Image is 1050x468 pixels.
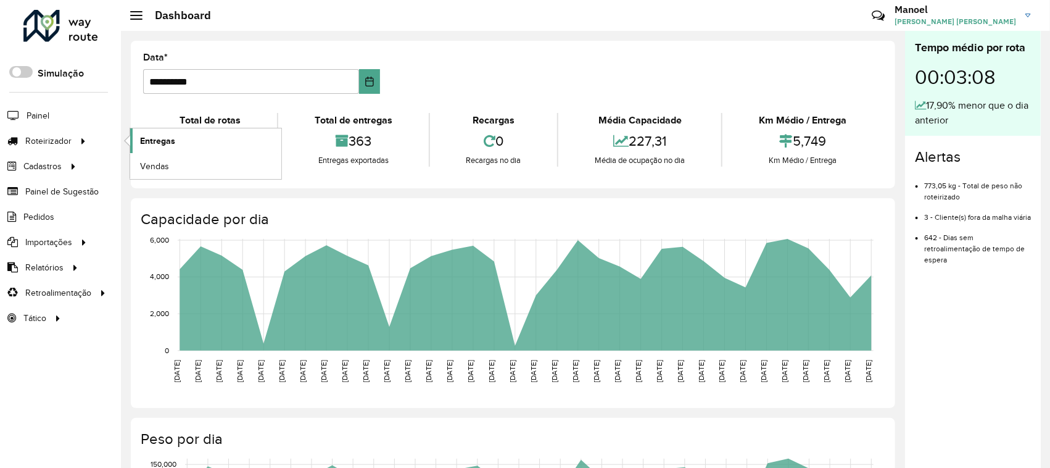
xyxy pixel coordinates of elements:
[781,360,789,382] text: [DATE]
[561,154,718,167] div: Média de ocupação no dia
[844,360,852,382] text: [DATE]
[697,360,705,382] text: [DATE]
[130,154,281,178] a: Vendas
[424,360,432,382] text: [DATE]
[823,360,831,382] text: [DATE]
[320,360,328,382] text: [DATE]
[341,360,349,382] text: [DATE]
[915,98,1031,128] div: 17,90% menor que o dia anterior
[433,128,555,154] div: 0
[141,211,883,228] h4: Capacidade por dia
[257,360,265,382] text: [DATE]
[895,4,1016,15] h3: Manoel
[25,185,99,198] span: Painel de Sugestão
[38,66,84,81] label: Simulação
[140,135,175,148] span: Entregas
[924,203,1031,223] li: 3 - Cliente(s) fora da malha viária
[433,154,555,167] div: Recargas no dia
[924,171,1031,203] li: 773,05 kg - Total de peso não roteirizado
[725,154,880,167] div: Km Médio / Entrega
[433,113,555,128] div: Recargas
[487,360,495,382] text: [DATE]
[718,360,726,382] text: [DATE]
[724,4,853,37] div: Críticas? Dúvidas? Elogios? Sugestões? Entre em contato conosco!
[140,160,169,173] span: Vendas
[613,360,621,382] text: [DATE]
[23,211,54,224] span: Pedidos
[299,360,307,382] text: [DATE]
[165,346,169,354] text: 0
[924,223,1031,265] li: 642 - Dias sem retroalimentação de tempo de espera
[802,360,810,382] text: [DATE]
[143,9,211,22] h2: Dashboard
[194,360,202,382] text: [DATE]
[592,360,600,382] text: [DATE]
[23,312,46,325] span: Tático
[27,109,49,122] span: Painel
[362,360,370,382] text: [DATE]
[676,360,684,382] text: [DATE]
[561,128,718,154] div: 227,31
[529,360,537,382] text: [DATE]
[130,128,281,153] a: Entregas
[236,360,244,382] text: [DATE]
[725,128,880,154] div: 5,749
[150,310,169,318] text: 2,000
[25,286,91,299] span: Retroalimentação
[550,360,558,382] text: [DATE]
[445,360,453,382] text: [DATE]
[25,236,72,249] span: Importações
[143,50,168,65] label: Data
[561,113,718,128] div: Média Capacidade
[278,360,286,382] text: [DATE]
[655,360,663,382] text: [DATE]
[359,69,380,94] button: Choose Date
[141,430,883,448] h4: Peso por dia
[760,360,768,382] text: [DATE]
[215,360,223,382] text: [DATE]
[25,135,72,148] span: Roteirizador
[725,113,880,128] div: Km Médio / Entrega
[466,360,474,382] text: [DATE]
[865,360,873,382] text: [DATE]
[281,128,426,154] div: 363
[146,113,274,128] div: Total de rotas
[23,160,62,173] span: Cadastros
[895,16,1016,27] span: [PERSON_NAME] [PERSON_NAME]
[281,113,426,128] div: Total de entregas
[739,360,747,382] text: [DATE]
[915,40,1031,56] div: Tempo médio por rota
[403,360,411,382] text: [DATE]
[25,261,64,274] span: Relatórios
[173,360,181,382] text: [DATE]
[281,154,426,167] div: Entregas exportadas
[915,56,1031,98] div: 00:03:08
[571,360,579,382] text: [DATE]
[915,148,1031,166] h4: Alertas
[382,360,391,382] text: [DATE]
[150,236,169,244] text: 6,000
[634,360,642,382] text: [DATE]
[150,273,169,281] text: 4,000
[865,2,891,29] a: Contato Rápido
[508,360,516,382] text: [DATE]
